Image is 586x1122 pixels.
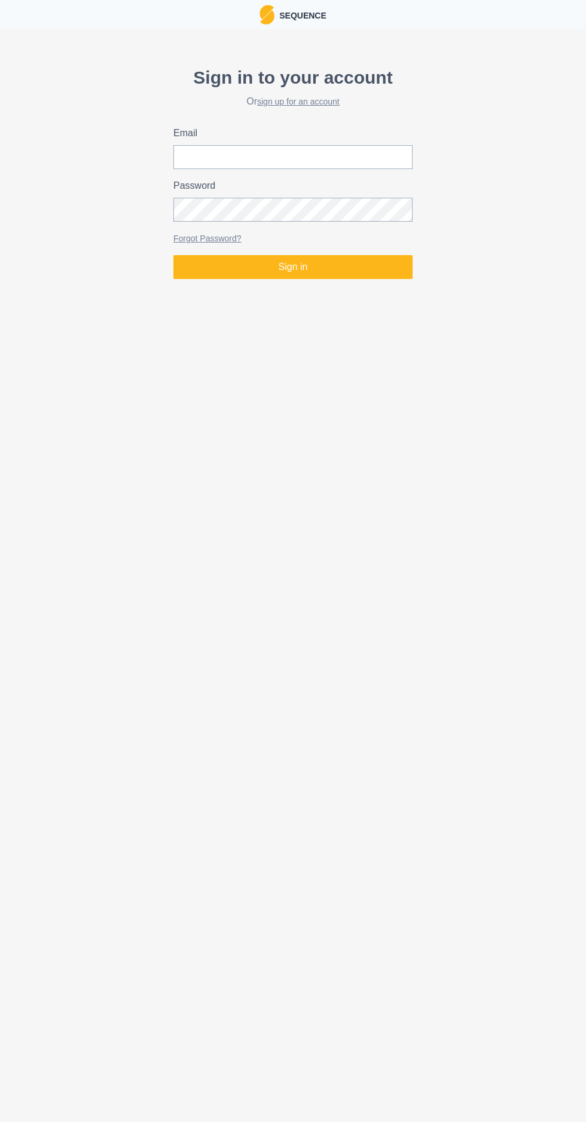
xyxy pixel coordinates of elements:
img: Logo [260,5,274,24]
h2: Or [173,96,413,107]
p: Sequence [274,7,326,22]
p: Sign in to your account [173,64,413,91]
label: Email [173,126,405,140]
label: Password [173,179,405,193]
a: sign up for an account [257,97,340,106]
a: Forgot Password? [173,234,242,243]
a: LogoSequence [260,5,326,24]
button: Sign in [173,255,413,279]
